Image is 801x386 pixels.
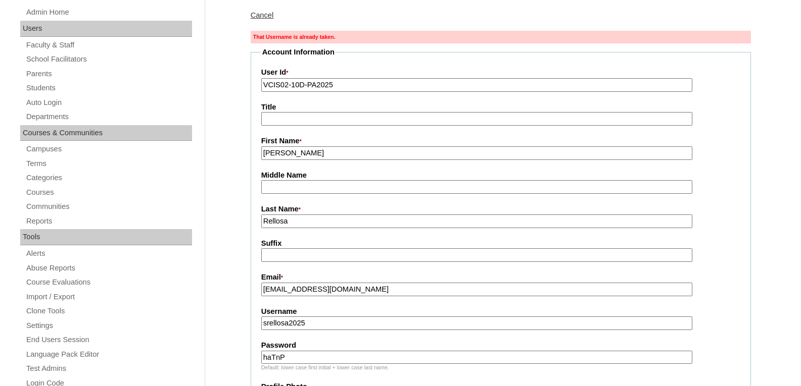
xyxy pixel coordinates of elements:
legend: Account Information [261,47,336,58]
label: Password [261,340,740,351]
a: Terms [25,157,192,170]
label: User Id [261,67,740,78]
label: Suffix [261,238,740,249]
label: First Name [261,136,740,147]
div: Default: lower case first initial + lower case last name. [261,364,740,371]
a: Settings [25,319,192,332]
a: Departments [25,111,192,123]
label: Last Name [261,204,740,215]
a: Reports [25,215,192,228]
a: Faculty & Staff [25,39,192,51]
a: Course Evaluations [25,276,192,289]
a: School Facilitators [25,53,192,66]
label: Middle Name [261,170,740,181]
a: Clone Tools [25,305,192,317]
div: Courses & Communities [20,125,192,141]
a: Auto Login [25,96,192,109]
div: Tools [20,229,192,245]
a: Admin Home [25,6,192,19]
a: Campuses [25,143,192,155]
label: Email [261,272,740,283]
a: Categories [25,172,192,184]
label: Username [261,306,740,317]
a: Cancel [251,11,274,19]
a: Alerts [25,247,192,260]
a: Parents [25,68,192,80]
a: Language Pack Editor [25,348,192,361]
a: Courses [25,186,192,199]
a: Students [25,82,192,94]
a: Abuse Reports [25,262,192,274]
div: Users [20,21,192,37]
a: Communities [25,200,192,213]
label: Title [261,102,740,113]
div: That Username is already taken. [251,31,751,43]
a: End Users Session [25,334,192,346]
a: Test Admins [25,362,192,375]
a: Import / Export [25,291,192,303]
